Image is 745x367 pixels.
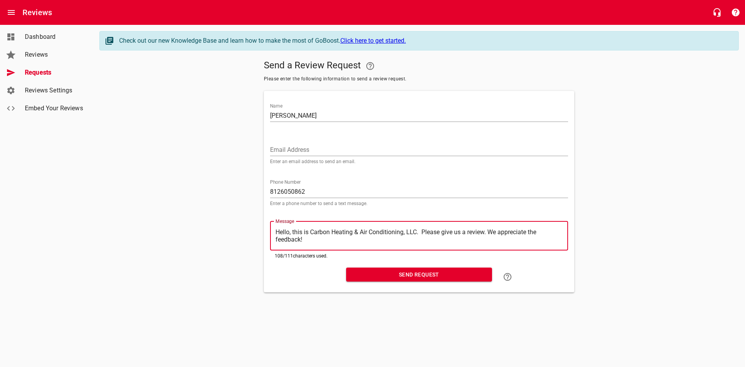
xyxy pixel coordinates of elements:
[498,268,517,286] a: Learn how to "Send a Review Request"
[119,36,731,45] div: Check out our new Knowledge Base and learn how to make the most of GoBoost.
[23,6,52,19] h6: Reviews
[726,3,745,22] button: Support Portal
[2,3,21,22] button: Open drawer
[270,159,568,164] p: Enter an email address to send an email.
[270,104,282,108] label: Name
[25,50,84,59] span: Reviews
[264,57,574,75] h5: Send a Review Request
[270,180,301,184] label: Phone Number
[275,228,563,243] textarea: Hello, this is Carbon Heating & Air Conditioning, LLC. Please give us a review. We appreciate the...
[275,253,327,259] span: 108 / 111 characters used.
[25,104,84,113] span: Embed Your Reviews
[270,201,568,206] p: Enter a phone number to send a text message.
[25,32,84,42] span: Dashboard
[25,68,84,77] span: Requests
[264,75,574,83] span: Please enter the following information to send a review request.
[352,270,486,280] span: Send Request
[346,268,492,282] button: Send Request
[361,57,379,75] a: Your Google or Facebook account must be connected to "Send a Review Request"
[340,37,406,44] a: Click here to get started.
[708,3,726,22] button: Live Chat
[25,86,84,95] span: Reviews Settings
